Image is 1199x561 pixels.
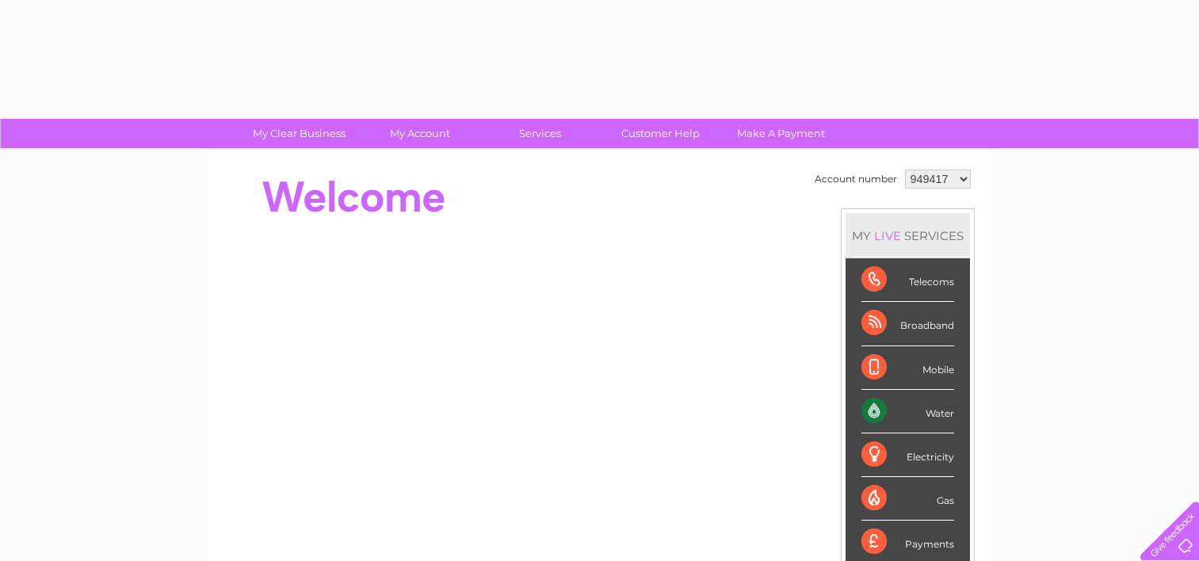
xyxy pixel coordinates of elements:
a: Services [475,119,605,148]
a: My Account [354,119,485,148]
div: Telecoms [861,258,954,302]
div: Mobile [861,346,954,390]
a: Customer Help [595,119,726,148]
div: Gas [861,477,954,521]
div: Broadband [861,302,954,345]
div: Water [861,390,954,433]
td: Account number [811,166,901,193]
div: MY SERVICES [846,213,970,258]
div: Electricity [861,433,954,477]
div: LIVE [871,228,904,243]
a: Make A Payment [716,119,846,148]
a: My Clear Business [234,119,365,148]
